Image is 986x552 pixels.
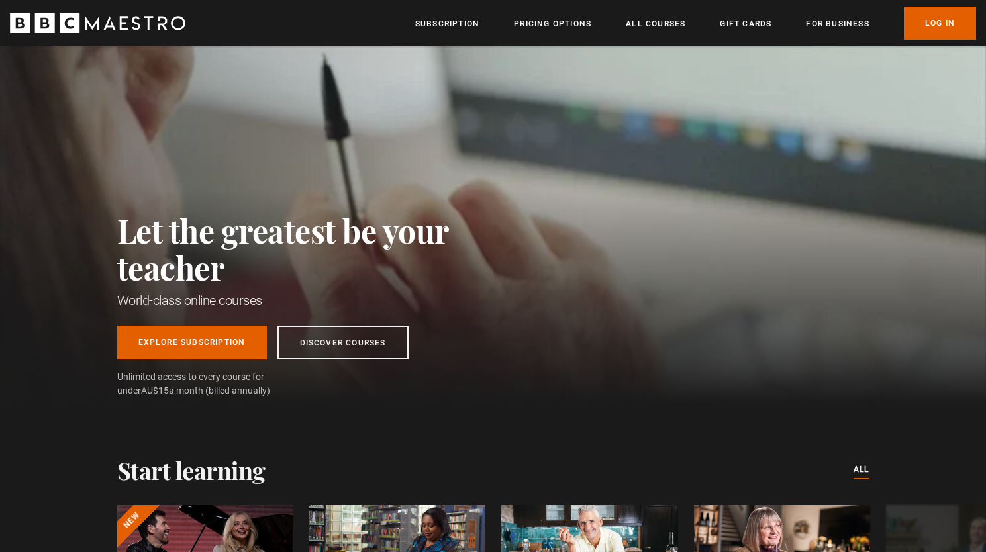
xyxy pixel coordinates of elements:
[854,463,869,477] a: All
[415,17,479,30] a: Subscription
[117,291,508,310] h1: World-class online courses
[415,7,976,40] nav: Primary
[10,13,185,33] svg: BBC Maestro
[720,17,771,30] a: Gift Cards
[514,17,591,30] a: Pricing Options
[117,326,267,359] a: Explore Subscription
[626,17,685,30] a: All Courses
[117,370,296,398] span: Unlimited access to every course for under a month (billed annually)
[806,17,869,30] a: For business
[277,326,409,359] a: Discover Courses
[141,385,169,396] span: AU$15
[904,7,976,40] a: Log In
[117,456,266,484] h2: Start learning
[117,212,508,286] h2: Let the greatest be your teacher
